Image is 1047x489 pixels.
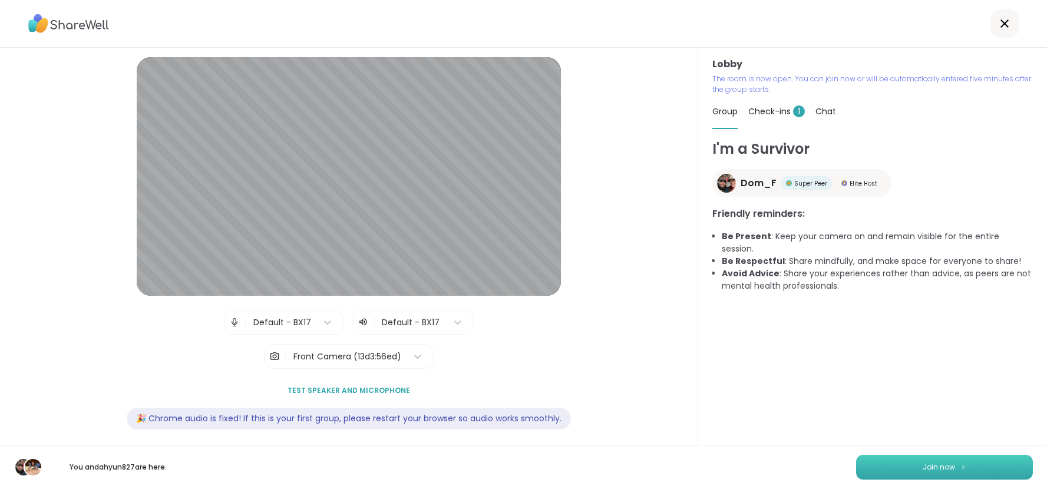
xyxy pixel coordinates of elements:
[786,180,792,186] img: Super Peer
[28,10,109,37] img: ShareWell Logo
[25,459,41,475] img: ahyun827
[793,105,805,117] span: 1
[712,57,1033,71] h3: Lobby
[794,179,827,188] span: Super Peer
[712,207,1033,221] h3: Friendly reminders:
[722,230,1033,255] li: : Keep your camera on and remain visible for the entire session.
[722,255,1033,267] li: : Share mindfully, and make space for everyone to share!
[285,345,288,368] span: |
[712,74,1033,95] p: The room is now open. You can join now or will be automatically entered five minutes after the gr...
[245,310,247,334] span: |
[850,179,877,188] span: Elite Host
[253,316,311,329] div: Default - BX17
[712,105,738,117] span: Group
[717,174,736,193] img: Dom_F
[748,105,805,117] span: Check-ins
[373,315,376,329] span: |
[741,176,777,190] span: Dom_F
[960,464,967,470] img: ShareWell Logomark
[288,385,410,396] span: Test speaker and microphone
[722,267,1033,292] li: : Share your experiences rather than advice, as peers are not mental health professionals.
[856,455,1033,480] button: Join now
[269,345,280,368] img: Camera
[722,267,780,279] b: Avoid Advice
[283,378,415,403] button: Test speaker and microphone
[712,169,891,197] a: Dom_FDom_FSuper PeerSuper PeerElite HostElite Host
[293,351,401,363] div: Front Camera (13d3:56ed)
[722,255,785,267] b: Be Respectful
[127,408,571,429] div: 🎉 Chrome audio is fixed! If this is your first group, please restart your browser so audio works ...
[712,138,1033,160] h1: I'm a Survivor
[815,105,836,117] span: Chat
[722,230,771,242] b: Be Present
[229,310,240,334] img: Microphone
[923,462,955,473] span: Join now
[52,462,184,473] p: You and ahyun827 are here.
[15,459,32,475] img: Dom_F
[841,180,847,186] img: Elite Host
